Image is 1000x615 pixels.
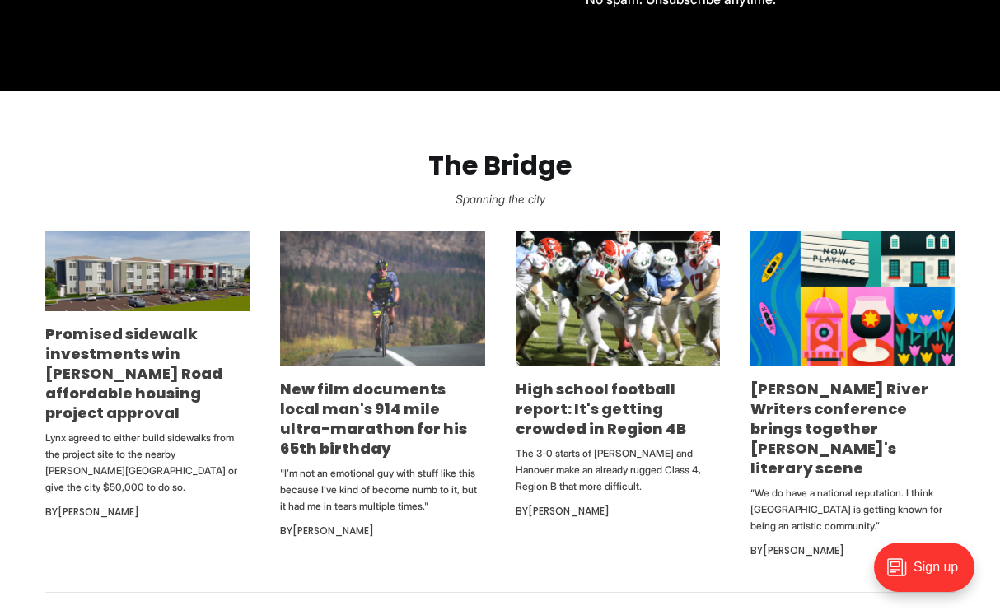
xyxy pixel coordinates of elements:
img: New film documents local man's 914 mile ultra-marathon for his 65th birthday [280,231,484,367]
a: [PERSON_NAME] River Writers conference brings together [PERSON_NAME]'s literary scene [750,379,928,478]
div: By [516,501,720,521]
img: Promised sidewalk investments win Snead Road affordable housing project approval [45,231,250,311]
h2: The Bridge [26,151,974,181]
img: James River Writers conference brings together Richmond's literary scene [750,231,955,366]
p: Spanning the city [26,188,974,211]
p: Lynx agreed to either build sidewalks from the project site to the nearby [PERSON_NAME][GEOGRAPHI... [45,430,250,496]
iframe: portal-trigger [860,534,1000,615]
a: [PERSON_NAME] [763,543,844,557]
div: By [750,541,955,561]
a: [PERSON_NAME] [292,524,374,538]
div: By [45,502,250,522]
div: By [280,521,484,541]
img: High school football report: It's getting crowded in Region 4B [516,231,720,366]
a: [PERSON_NAME] [58,505,139,519]
p: The 3-0 starts of [PERSON_NAME] and Hanover make an already rugged Class 4, Region B that more di... [516,445,720,495]
p: "I’m not an emotional guy with stuff like this because I’ve kind of become numb to it, but it had... [280,465,484,515]
a: New film documents local man's 914 mile ultra-marathon for his 65th birthday [280,379,467,459]
p: “We do have a national reputation. I think [GEOGRAPHIC_DATA] is getting known for being an artist... [750,485,955,534]
a: [PERSON_NAME] [528,504,610,518]
a: High school football report: It's getting crowded in Region 4B [516,379,686,439]
a: Promised sidewalk investments win [PERSON_NAME] Road affordable housing project approval [45,324,222,423]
